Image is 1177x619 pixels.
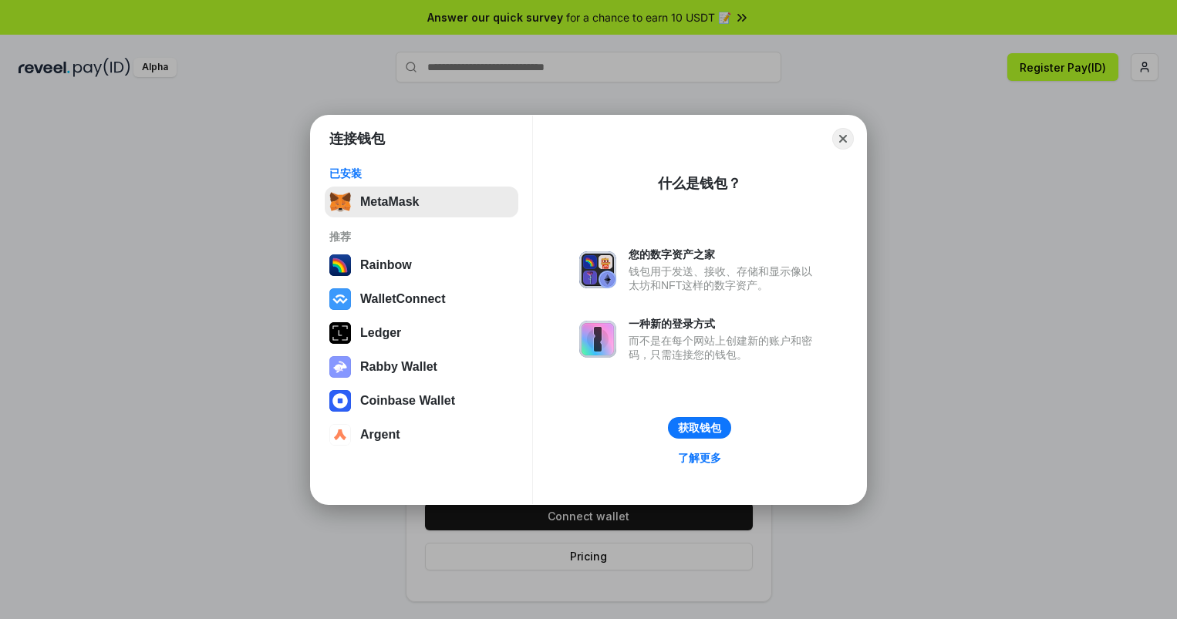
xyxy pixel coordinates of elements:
div: 钱包用于发送、接收、存储和显示像以太坊和NFT这样的数字资产。 [629,264,820,292]
div: MetaMask [360,195,419,209]
div: 而不是在每个网站上创建新的账户和密码，只需连接您的钱包。 [629,334,820,362]
img: svg+xml,%3Csvg%20width%3D%2228%22%20height%3D%2228%22%20viewBox%3D%220%200%2028%2028%22%20fill%3D... [329,288,351,310]
div: 获取钱包 [678,421,721,435]
button: Argent [325,419,518,450]
button: 获取钱包 [668,417,731,439]
button: Rabby Wallet [325,352,518,382]
button: Rainbow [325,250,518,281]
div: Ledger [360,326,401,340]
img: svg+xml,%3Csvg%20xmlns%3D%22http%3A%2F%2Fwww.w3.org%2F2000%2Fsvg%22%20fill%3D%22none%22%20viewBox... [579,321,616,358]
button: MetaMask [325,187,518,217]
div: 了解更多 [678,451,721,465]
img: svg+xml,%3Csvg%20width%3D%2228%22%20height%3D%2228%22%20viewBox%3D%220%200%2028%2028%22%20fill%3D... [329,390,351,412]
div: Rainbow [360,258,412,272]
div: Coinbase Wallet [360,394,455,408]
img: svg+xml,%3Csvg%20xmlns%3D%22http%3A%2F%2Fwww.w3.org%2F2000%2Fsvg%22%20fill%3D%22none%22%20viewBox... [329,356,351,378]
div: 推荐 [329,230,514,244]
button: Close [832,128,854,150]
img: svg+xml,%3Csvg%20width%3D%2228%22%20height%3D%2228%22%20viewBox%3D%220%200%2028%2028%22%20fill%3D... [329,424,351,446]
img: svg+xml,%3Csvg%20fill%3D%22none%22%20height%3D%2233%22%20viewBox%3D%220%200%2035%2033%22%20width%... [329,191,351,213]
a: 了解更多 [669,448,730,468]
div: 什么是钱包？ [658,174,741,193]
div: Argent [360,428,400,442]
img: svg+xml,%3Csvg%20xmlns%3D%22http%3A%2F%2Fwww.w3.org%2F2000%2Fsvg%22%20fill%3D%22none%22%20viewBox... [579,251,616,288]
button: WalletConnect [325,284,518,315]
img: svg+xml,%3Csvg%20xmlns%3D%22http%3A%2F%2Fwww.w3.org%2F2000%2Fsvg%22%20width%3D%2228%22%20height%3... [329,322,351,344]
div: 一种新的登录方式 [629,317,820,331]
img: svg+xml,%3Csvg%20width%3D%22120%22%20height%3D%22120%22%20viewBox%3D%220%200%20120%20120%22%20fil... [329,254,351,276]
div: 您的数字资产之家 [629,247,820,261]
div: 已安装 [329,167,514,180]
button: Ledger [325,318,518,348]
div: WalletConnect [360,292,446,306]
div: Rabby Wallet [360,360,437,374]
h1: 连接钱包 [329,130,385,148]
button: Coinbase Wallet [325,385,518,416]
